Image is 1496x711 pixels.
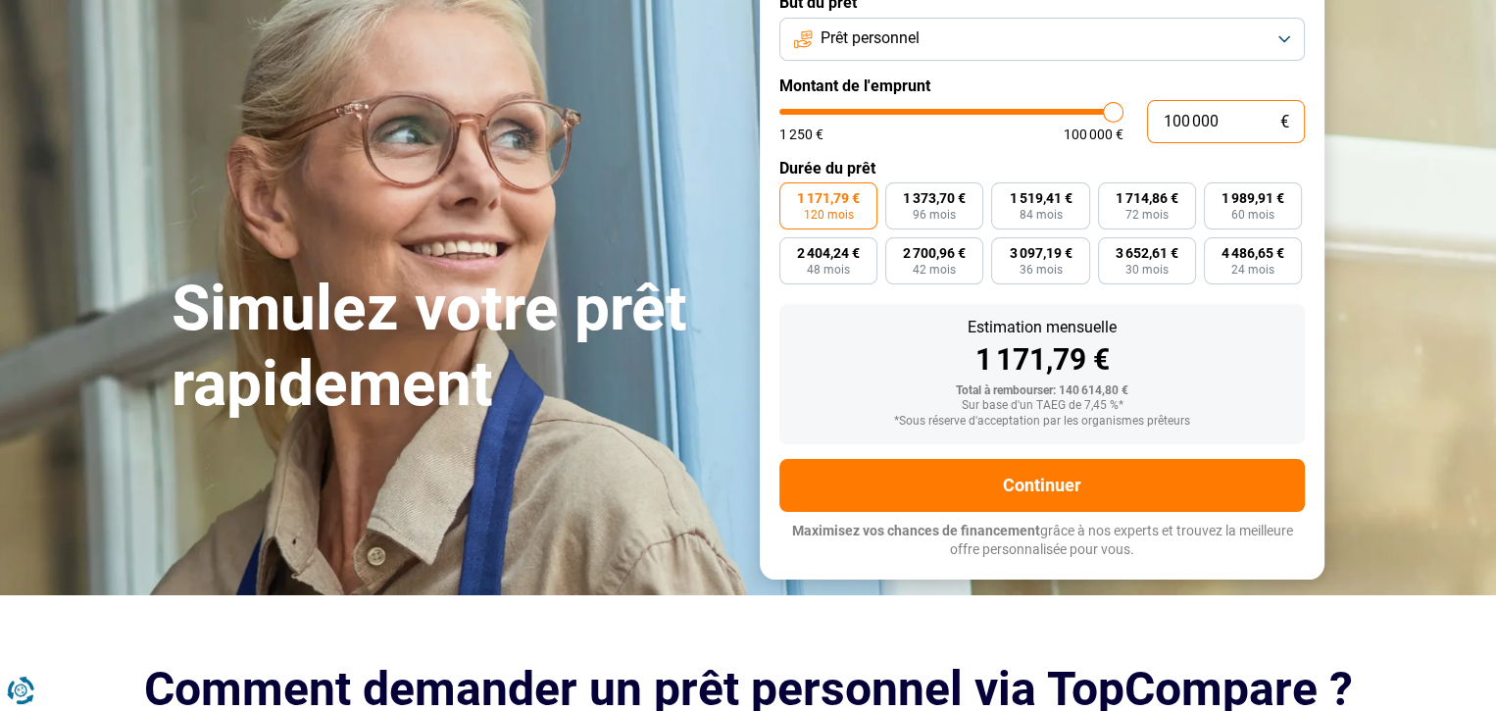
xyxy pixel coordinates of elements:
span: 1 250 € [779,127,823,141]
span: 3 097,19 € [1009,246,1072,260]
div: Estimation mensuelle [795,320,1289,335]
div: Total à rembourser: 140 614,80 € [795,384,1289,398]
span: 30 mois [1125,264,1169,276]
button: Prêt personnel [779,18,1305,61]
span: 1 989,91 € [1222,191,1284,205]
span: 2 700,96 € [903,246,966,260]
span: 1 373,70 € [903,191,966,205]
div: 1 171,79 € [795,345,1289,375]
span: 1 714,86 € [1116,191,1178,205]
span: 4 486,65 € [1222,246,1284,260]
label: Montant de l'emprunt [779,76,1305,95]
span: 60 mois [1231,209,1274,221]
label: Durée du prêt [779,159,1305,178]
p: grâce à nos experts et trouvez la meilleure offre personnalisée pour vous. [779,522,1305,560]
h1: Simulez votre prêt rapidement [172,272,736,423]
span: 120 mois [804,209,854,221]
span: 42 mois [913,264,956,276]
span: € [1280,114,1289,130]
span: 100 000 € [1064,127,1123,141]
button: Continuer [779,459,1305,512]
span: 72 mois [1125,209,1169,221]
span: 1 519,41 € [1009,191,1072,205]
span: 2 404,24 € [797,246,860,260]
span: 3 652,61 € [1116,246,1178,260]
span: 96 mois [913,209,956,221]
span: Maximisez vos chances de financement [792,523,1040,538]
div: *Sous réserve d'acceptation par les organismes prêteurs [795,415,1289,429]
span: 48 mois [807,264,850,276]
span: 36 mois [1019,264,1062,276]
span: Prêt personnel [821,27,920,49]
span: 24 mois [1231,264,1274,276]
div: Sur base d'un TAEG de 7,45 %* [795,399,1289,413]
span: 1 171,79 € [797,191,860,205]
span: 84 mois [1019,209,1062,221]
